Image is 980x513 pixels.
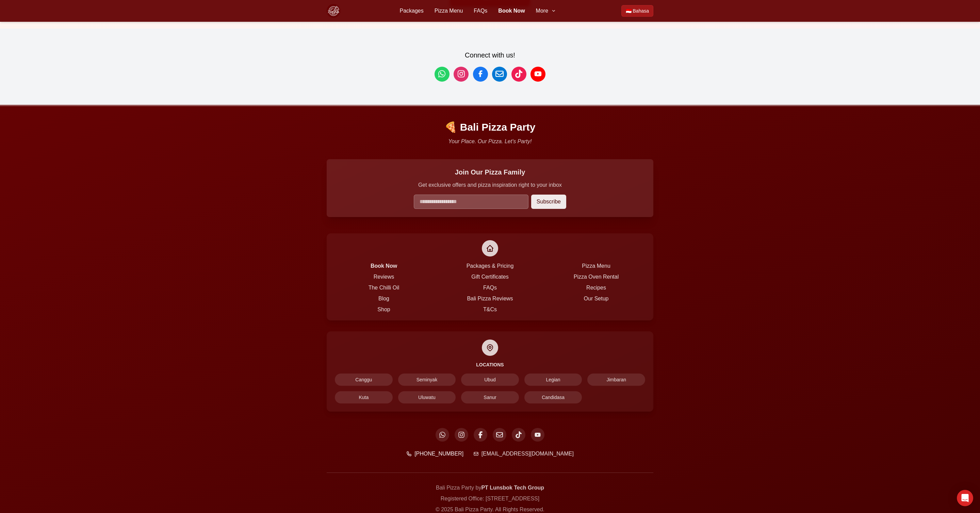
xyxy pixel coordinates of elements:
[399,7,423,15] a: Packages
[461,374,519,386] a: Ubud
[473,450,574,458] a: [EMAIL_ADDRESS][DOMAIN_NAME]
[398,391,456,403] a: Uluwatu
[378,296,389,301] a: Blog
[531,195,566,209] button: Subscribe
[474,7,487,15] a: FAQs
[483,285,497,291] a: FAQs
[335,167,645,177] h3: Join Our Pizza Family
[633,7,649,14] span: Bahasa
[524,374,582,386] a: Legian
[398,374,456,386] a: Seminyak
[467,263,514,269] a: Packages & Pricing
[536,7,556,15] button: More
[584,296,609,301] a: Our Setup
[536,7,548,15] span: More
[587,374,645,386] a: Jimbaran
[335,181,645,189] p: Get exclusive offers and pizza inspiration right to your inbox
[377,307,390,312] a: Shop
[371,263,397,269] a: Book Now
[406,450,463,458] a: [PHONE_NUMBER]
[327,137,653,146] p: Your Place. Our Pizza. Let's Party!
[335,391,393,403] a: Kuta
[582,263,610,269] a: Pizza Menu
[327,4,340,18] img: Bali Pizza Party Logo
[335,374,393,386] a: Canggu
[586,285,606,291] a: Recipes
[461,391,519,403] a: Sanur
[374,274,394,280] a: Reviews
[283,50,697,60] h3: Connect with us!
[327,484,653,492] p: Bali Pizza Party by
[498,7,525,15] a: Book Now
[435,7,463,15] a: Pizza Menu
[483,307,497,312] a: T&Cs
[327,495,653,503] p: Registered Office: [STREET_ADDRESS]
[471,274,508,280] a: Gift Certificates
[481,485,544,491] strong: PT Lunsbok Tech Group
[621,5,653,17] a: Beralih ke Bahasa Indonesia
[574,274,619,280] a: Pizza Oven Rental
[467,296,513,301] a: Bali Pizza Reviews
[335,361,645,368] h4: Locations
[327,121,653,133] p: 🍕 Bali Pizza Party
[369,285,399,291] a: The Chilli Oil
[524,391,582,403] a: Candidasa
[957,490,973,506] div: Open Intercom Messenger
